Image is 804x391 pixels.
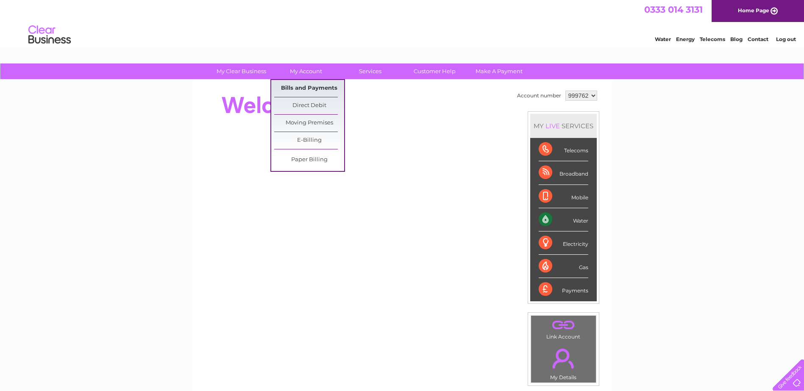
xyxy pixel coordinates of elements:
[531,341,596,383] td: My Details
[539,255,588,278] div: Gas
[748,36,768,42] a: Contact
[544,122,562,130] div: LIVE
[644,4,703,15] a: 0333 014 3131
[676,36,695,42] a: Energy
[776,36,796,42] a: Log out
[274,132,344,149] a: E-Billing
[530,114,597,138] div: MY SERVICES
[400,63,470,79] a: Customer Help
[335,63,405,79] a: Services
[539,138,588,161] div: Telecoms
[655,36,671,42] a: Water
[533,318,594,333] a: .
[274,97,344,114] a: Direct Debit
[28,22,71,48] img: logo.png
[539,231,588,255] div: Electricity
[274,115,344,132] a: Moving Premises
[730,36,743,42] a: Blog
[274,151,344,168] a: Paper Billing
[539,208,588,231] div: Water
[202,5,603,41] div: Clear Business is a trading name of Verastar Limited (registered in [GEOGRAPHIC_DATA] No. 3667643...
[533,344,594,373] a: .
[271,63,341,79] a: My Account
[539,278,588,301] div: Payments
[700,36,725,42] a: Telecoms
[515,88,563,103] td: Account number
[531,315,596,342] td: Link Account
[464,63,534,79] a: Make A Payment
[274,80,344,97] a: Bills and Payments
[539,161,588,184] div: Broadband
[539,185,588,208] div: Mobile
[206,63,276,79] a: My Clear Business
